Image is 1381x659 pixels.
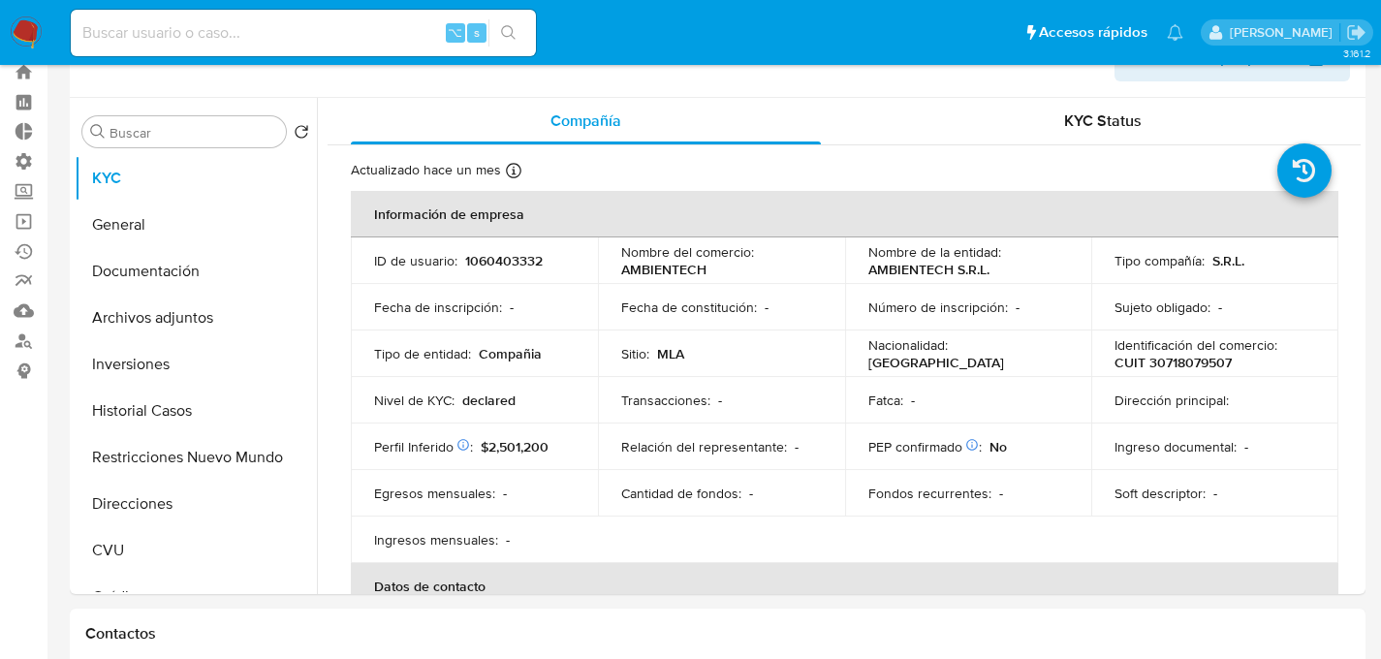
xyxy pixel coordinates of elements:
span: ⌥ [448,23,462,42]
p: - [503,485,507,502]
button: search-icon [488,19,528,47]
p: Transacciones : [621,392,710,409]
p: PEP confirmado : [868,438,982,455]
p: Ingresos mensuales : [374,531,498,549]
button: Buscar [90,124,106,140]
p: Actualizado hace un mes [351,161,501,179]
p: - [795,438,799,455]
button: Restricciones Nuevo Mundo [75,434,317,481]
p: Cantidad de fondos : [621,485,741,502]
button: KYC [75,155,317,202]
p: [GEOGRAPHIC_DATA] [868,354,1004,371]
p: - [1213,485,1217,502]
p: Fatca : [868,392,903,409]
p: Soft descriptor : [1114,485,1206,502]
p: AMBIENTECH S.R.L. [868,261,989,278]
p: AMBIENTECH [621,261,706,278]
p: - [1244,438,1248,455]
p: Egresos mensuales : [374,485,495,502]
a: Salir [1346,22,1366,43]
p: Número de inscripción : [868,298,1008,316]
p: Ingreso documental : [1114,438,1237,455]
span: Accesos rápidos [1039,22,1147,43]
p: Nombre del comercio : [621,243,754,261]
p: Identificación del comercio : [1114,336,1277,354]
p: MLA [657,345,684,362]
p: ID de usuario : [374,252,457,269]
p: 1060403332 [465,252,543,269]
input: Buscar usuario o caso... [71,20,536,46]
p: S.R.L. [1212,252,1244,269]
p: Compañia [479,345,542,362]
button: Direcciones [75,481,317,527]
p: - [765,298,769,316]
p: facundo.marin@mercadolibre.com [1230,23,1339,42]
p: Sitio : [621,345,649,362]
th: Datos de contacto [351,563,1338,610]
input: Buscar [110,124,278,141]
span: s [474,23,480,42]
button: Archivos adjuntos [75,295,317,341]
button: Historial Casos [75,388,317,434]
p: Tipo de entidad : [374,345,471,362]
p: Nacionalidad : [868,336,948,354]
span: 3.161.2 [1343,46,1371,61]
h1: Información de Usuario [85,48,248,68]
a: Notificaciones [1167,24,1183,41]
span: $2,501,200 [481,437,549,456]
p: Nombre de la entidad : [868,243,1001,261]
p: Fondos recurrentes : [868,485,991,502]
p: - [911,392,915,409]
p: CUIT 30718079507 [1114,354,1232,371]
p: No [989,438,1007,455]
p: - [718,392,722,409]
p: - [506,531,510,549]
p: - [510,298,514,316]
p: - [749,485,753,502]
span: Compañía [550,110,621,132]
button: Volver al orden por defecto [294,124,309,145]
p: Sujeto obligado : [1114,298,1210,316]
button: Inversiones [75,341,317,388]
button: CVU [75,527,317,574]
span: KYC Status [1064,110,1142,132]
p: - [1016,298,1020,316]
p: declared [462,392,516,409]
p: - [999,485,1003,502]
button: Créditos [75,574,317,620]
p: Nivel de KYC : [374,392,455,409]
p: Tipo compañía : [1114,252,1205,269]
p: Fecha de constitución : [621,298,757,316]
p: Relación del representante : [621,438,787,455]
p: - [1218,298,1222,316]
p: Perfil Inferido : [374,438,473,455]
th: Información de empresa [351,191,1338,237]
h1: Contactos [85,624,1350,643]
p: Dirección principal : [1114,392,1229,409]
button: Documentación [75,248,317,295]
p: Fecha de inscripción : [374,298,502,316]
button: General [75,202,317,248]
